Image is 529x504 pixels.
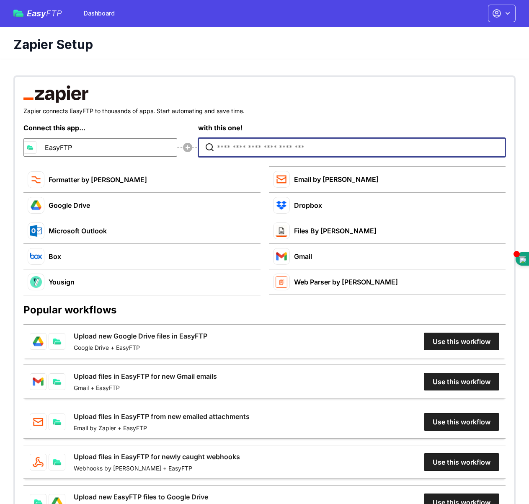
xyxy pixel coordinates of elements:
[487,462,519,494] iframe: Drift Widget Chat Controller
[13,9,62,18] a: EasyFTP
[27,9,62,18] span: Easy
[13,37,509,52] h1: Zapier Setup
[46,8,62,18] span: FTP
[13,10,23,17] img: easyftp_logo.png
[79,6,120,21] a: Dashboard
